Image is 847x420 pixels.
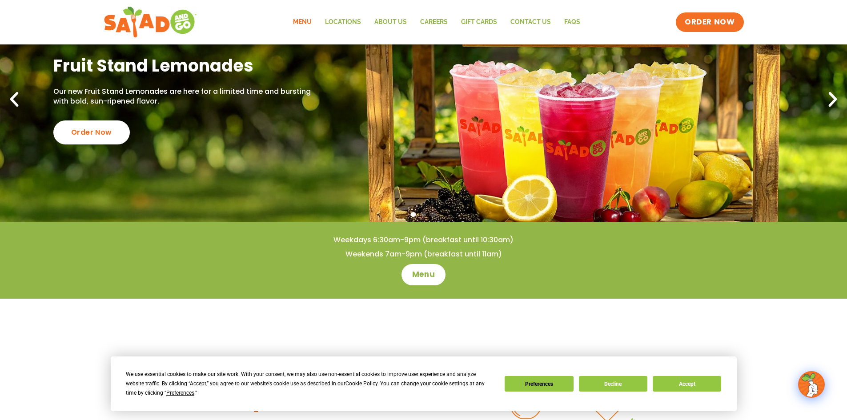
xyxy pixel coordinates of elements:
h4: Weekends 7am-9pm (breakfast until 11am) [18,249,829,259]
a: FAQs [558,12,587,32]
nav: Menu [286,12,587,32]
a: GIFT CARDS [454,12,504,32]
a: Menu [401,264,446,285]
div: Next slide [823,90,843,109]
span: Menu [412,269,435,280]
a: About Us [368,12,413,32]
span: ORDER NOW [685,17,735,28]
img: new-SAG-logo-768×292 [104,4,197,40]
p: Our new Fruit Stand Lemonades are here for a limited time and bursting with bold, sun-ripened fla... [53,87,315,107]
a: Contact Us [504,12,558,32]
a: Menu [286,12,318,32]
button: Decline [579,376,647,392]
a: Careers [413,12,454,32]
span: Go to slide 1 [411,212,416,217]
span: Preferences [166,390,194,396]
span: Cookie Policy [345,380,377,387]
span: Go to slide 2 [421,212,426,217]
button: Accept [653,376,721,392]
div: Order Now [53,120,130,144]
h3: Good eating shouldn't be complicated. [175,360,424,413]
h4: Weekdays 6:30am-9pm (breakfast until 10:30am) [18,235,829,245]
a: Locations [318,12,368,32]
a: ORDER NOW [676,12,743,32]
h2: Fruit Stand Lemonades [53,55,315,76]
img: wpChatIcon [799,372,824,397]
button: Preferences [505,376,573,392]
span: Go to slide 3 [431,212,436,217]
div: Previous slide [4,90,24,109]
div: Cookie Consent Prompt [111,356,737,411]
div: We use essential cookies to make our site work. With your consent, we may also use non-essential ... [126,370,494,398]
